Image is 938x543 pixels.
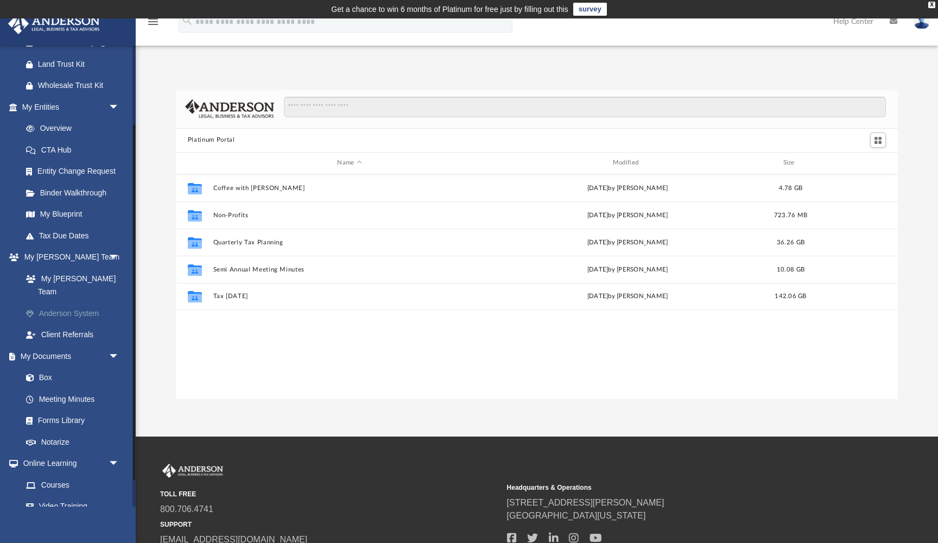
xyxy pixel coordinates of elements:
a: Box [15,367,125,389]
button: Platinum Portal [188,135,235,145]
span: arrow_drop_down [109,247,130,269]
a: 800.706.4741 [160,504,213,514]
a: Online Learningarrow_drop_down [8,453,130,475]
div: Land Trust Kit [38,58,122,71]
a: CTA Hub [15,139,136,161]
a: Entity Change Request [15,161,136,182]
a: My [PERSON_NAME] Team [15,268,130,302]
span: 142.06 GB [775,293,806,299]
div: Modified [491,158,764,168]
div: [DATE] by [PERSON_NAME] [491,210,764,220]
small: TOLL FREE [160,489,499,499]
div: [DATE] by [PERSON_NAME] [491,237,764,247]
a: Video Training [15,496,125,517]
a: Anderson System [15,302,136,324]
img: Anderson Advisors Platinum Portal [5,13,103,34]
button: Quarterly Tax Planning [213,239,486,246]
a: My Blueprint [15,204,130,225]
a: Notarize [15,431,130,453]
i: search [181,15,193,27]
img: User Pic [914,14,930,29]
a: menu [147,21,160,28]
small: SUPPORT [160,520,499,529]
button: Semi Annual Meeting Minutes [213,266,486,273]
button: Switch to Grid View [870,132,886,148]
a: Land Trust Kit [15,53,136,75]
a: Overview [15,118,136,140]
small: Headquarters & Operations [507,483,846,493]
input: Search files and folders [284,97,886,117]
a: [STREET_ADDRESS][PERSON_NAME] [507,498,664,507]
button: Non-Profits [213,212,486,219]
div: Size [769,158,812,168]
button: Coffee with [PERSON_NAME] [213,185,486,192]
a: survey [573,3,607,16]
i: menu [147,15,160,28]
span: arrow_drop_down [109,345,130,368]
span: 723.76 MB [774,212,807,218]
div: [DATE] by [PERSON_NAME] [491,292,764,301]
div: id [181,158,208,168]
span: 4.78 GB [778,185,802,191]
a: Client Referrals [15,324,136,346]
div: grid [176,174,898,400]
a: My [PERSON_NAME] Teamarrow_drop_down [8,247,136,268]
a: My Documentsarrow_drop_down [8,345,130,367]
a: Forms Library [15,410,125,432]
a: My Entitiesarrow_drop_down [8,96,136,118]
div: Wholesale Trust Kit [38,79,122,92]
span: arrow_drop_down [109,453,130,475]
a: Tax Due Dates [15,225,136,247]
div: [DATE] by [PERSON_NAME] [491,183,764,193]
div: Name [212,158,486,168]
button: Tax [DATE] [213,293,486,300]
div: close [928,2,935,8]
img: Anderson Advisors Platinum Portal [160,464,225,478]
span: 36.26 GB [777,239,804,245]
a: Courses [15,474,130,496]
a: Binder Walkthrough [15,182,136,204]
span: 10.08 GB [777,266,804,272]
a: [GEOGRAPHIC_DATA][US_STATE] [507,511,646,520]
span: arrow_drop_down [109,96,130,118]
a: Wholesale Trust Kit [15,75,136,97]
div: [DATE] by [PERSON_NAME] [491,264,764,274]
div: Get a chance to win 6 months of Platinum for free just by filling out this [331,3,568,16]
a: Meeting Minutes [15,388,130,410]
div: id [817,158,893,168]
